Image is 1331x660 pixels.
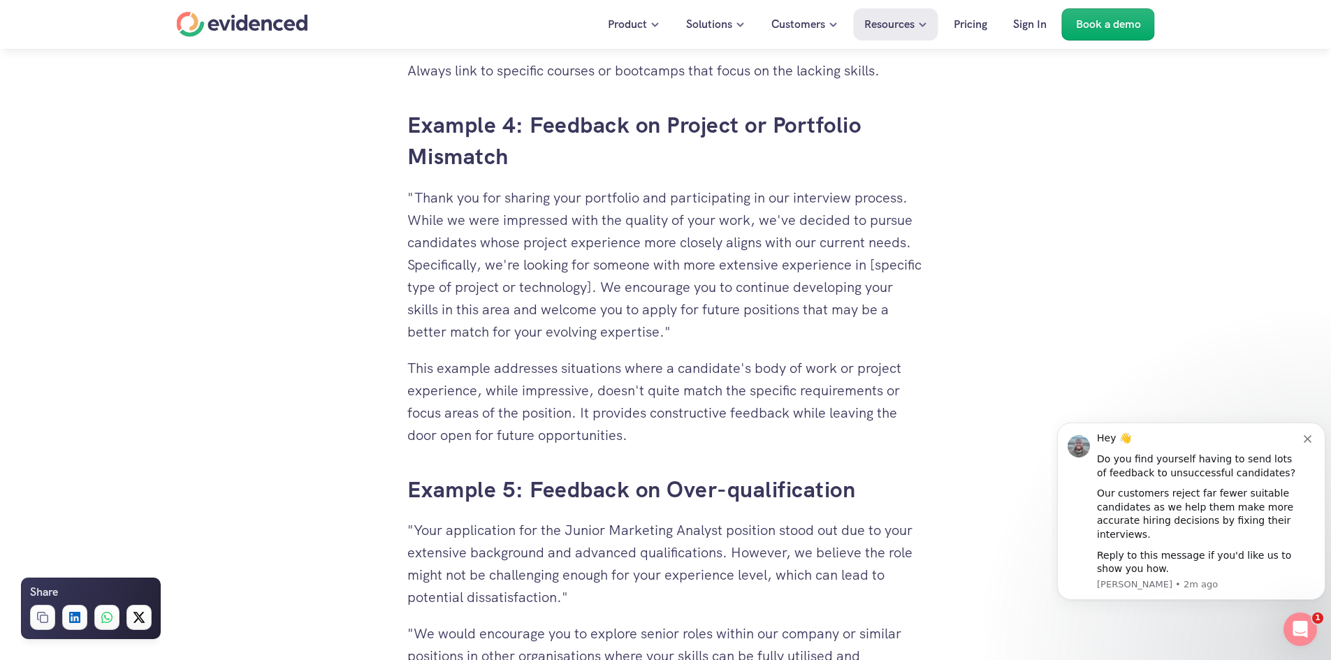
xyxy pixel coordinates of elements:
a: Book a demo [1062,8,1155,41]
p: Book a demo [1076,15,1141,34]
p: Customers [771,15,825,34]
h3: Example 4: Feedback on Project or Portfolio Mismatch [407,110,924,173]
a: Sign In [1003,8,1057,41]
p: Product [608,15,647,34]
h3: Example 5: Feedback on Over-qualification [407,474,924,506]
p: "Thank you for sharing your portfolio and participating in our interview process. While we were i... [407,186,924,343]
iframe: Intercom live chat [1283,613,1317,646]
iframe: Intercom notifications message [1052,402,1331,622]
p: Solutions [686,15,732,34]
p: Pricing [954,15,987,34]
a: Pricing [943,8,998,41]
p: Resources [864,15,915,34]
p: This example addresses situations where a candidate's body of work or project experience, while i... [407,357,924,446]
h6: Share [30,583,58,601]
p: "Your application for the Junior Marketing Analyst position stood out due to your extensive backg... [407,519,924,608]
p: Sign In [1013,15,1047,34]
a: Home [177,12,308,37]
span: 1 [1312,613,1323,624]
